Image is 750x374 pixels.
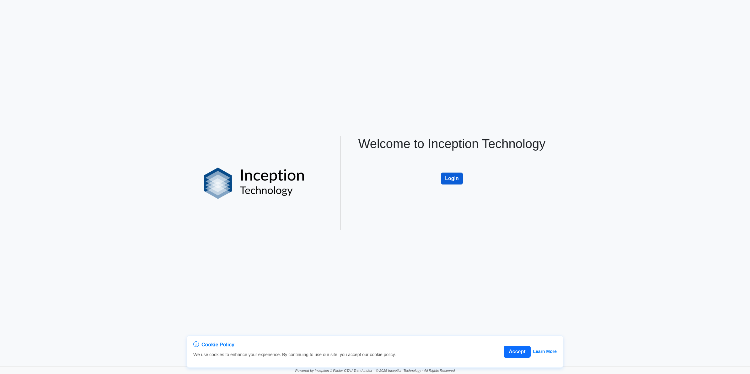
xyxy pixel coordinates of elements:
[441,166,463,171] a: Login
[352,136,552,151] h1: Welcome to Inception Technology
[193,351,396,358] p: We use cookies to enhance your experience. By continuing to use our site, you accept our cookie p...
[201,341,234,349] span: Cookie Policy
[533,348,557,355] a: Learn More
[441,173,463,184] button: Login
[204,168,305,199] img: logo%20black.png
[504,346,530,358] button: Accept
